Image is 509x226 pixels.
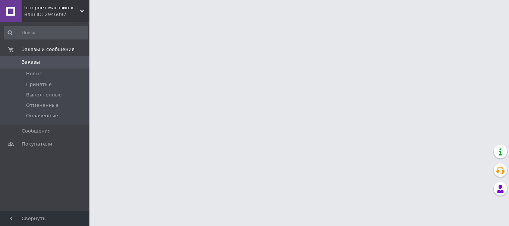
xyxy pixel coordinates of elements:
span: Новые [26,70,42,77]
span: Сообщения [22,128,51,134]
div: Ваш ID: 2946097 [24,11,89,18]
input: Поиск [4,26,88,39]
span: Принятые [26,81,52,88]
span: Отмененные [26,102,59,109]
span: Інтернет магазин книг book24 [24,4,80,11]
span: Выполненные [26,92,62,98]
span: Заказы [22,59,40,66]
span: Покупатели [22,141,52,147]
span: Оплаченные [26,112,58,119]
span: Заказы и сообщения [22,46,75,53]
